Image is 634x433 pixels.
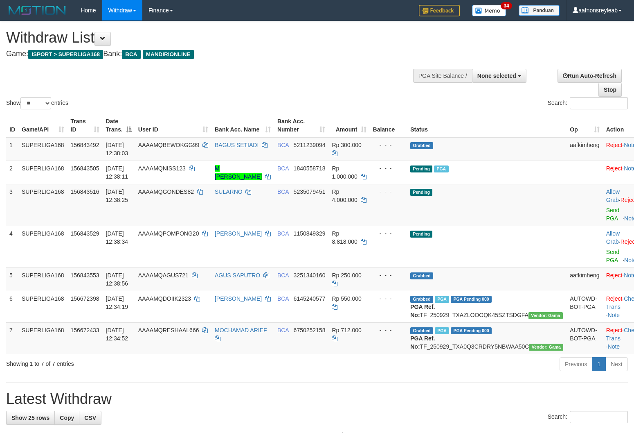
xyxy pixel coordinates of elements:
span: 156672433 [71,327,99,333]
td: SUPERLIGA168 [18,291,67,322]
span: Copy 1840558718 to clipboard [294,165,326,172]
a: [PERSON_NAME] [215,230,262,237]
span: BCA [277,142,289,148]
span: BCA [277,188,289,195]
td: SUPERLIGA168 [18,184,67,226]
a: CSV [79,411,101,425]
th: User ID: activate to sort column ascending [135,114,211,137]
span: BCA [277,295,289,302]
label: Search: [548,97,628,109]
a: 1 [592,357,606,371]
span: Marked by aafsoycanthlai [434,165,448,172]
a: Send PGA [606,249,620,263]
span: AAAAMQDOIIK2323 [138,295,191,302]
span: Copy 6750252158 to clipboard [294,327,326,333]
img: Button%20Memo.svg [472,5,506,16]
th: Bank Acc. Number: activate to sort column ascending [274,114,329,137]
div: - - - [373,326,404,334]
span: Vendor URL: https://trx31.1velocity.biz [529,344,563,351]
span: Pending [410,165,432,172]
div: - - - [373,229,404,238]
th: Balance [370,114,407,137]
span: Vendor URL: https://trx31.1velocity.biz [528,312,563,319]
span: [DATE] 12:34:19 [106,295,128,310]
a: Note [608,343,620,350]
td: 7 [6,322,18,354]
select: Showentries [20,97,51,109]
img: Feedback.jpg [419,5,460,16]
th: Trans ID: activate to sort column ascending [67,114,103,137]
th: Op: activate to sort column ascending [567,114,603,137]
td: AUTOWD-BOT-PGA [567,291,603,322]
h4: Game: Bank: [6,50,414,58]
span: ISPORT > SUPERLIGA168 [28,50,103,59]
span: 156672398 [71,295,99,302]
input: Search: [570,97,628,109]
span: Grabbed [410,296,433,303]
span: 156843516 [71,188,99,195]
span: AAAAMQPOMPONG20 [138,230,199,237]
span: Rp 250.000 [332,272,361,279]
a: Previous [560,357,592,371]
td: TF_250929_TXAZLOOOQK45SZTSDGFA [407,291,567,322]
span: Copy 5235079451 to clipboard [294,188,326,195]
span: [DATE] 12:38:25 [106,188,128,203]
a: Reject [606,272,623,279]
img: panduan.png [519,5,560,16]
a: Note [608,312,620,318]
a: Reject [606,165,623,172]
input: Search: [570,411,628,423]
span: 156843492 [71,142,99,148]
a: Allow Grab [606,230,620,245]
span: AAAAMQNISS123 [138,165,186,172]
a: BAGUS SETIADI [215,142,259,148]
span: BCA [277,327,289,333]
span: Rp 4.000.000 [332,188,357,203]
td: 4 [6,226,18,268]
td: 3 [6,184,18,226]
span: Marked by aafsoycanthlai [435,296,449,303]
span: · [606,230,621,245]
span: Copy 3251340160 to clipboard [294,272,326,279]
span: None selected [477,73,516,79]
span: Grabbed [410,272,433,279]
span: AAAAMQAGUS721 [138,272,189,279]
th: Amount: activate to sort column ascending [328,114,369,137]
td: SUPERLIGA168 [18,322,67,354]
a: Run Auto-Refresh [558,69,622,83]
th: Date Trans.: activate to sort column descending [103,114,135,137]
td: aafkimheng [567,268,603,291]
div: - - - [373,295,404,303]
div: - - - [373,164,404,172]
span: PGA Pending [451,327,492,334]
span: Rp 1.000.000 [332,165,357,180]
a: Next [605,357,628,371]
td: SUPERLIGA168 [18,226,67,268]
span: Copy 1150849329 to clipboard [294,230,326,237]
span: · [606,188,621,203]
span: Grabbed [410,142,433,149]
span: [DATE] 12:38:03 [106,142,128,156]
span: CSV [84,415,96,421]
span: AAAAMQBEWOKGG99 [138,142,199,148]
span: Pending [410,231,432,238]
span: BCA [277,165,289,172]
a: Copy [54,411,79,425]
span: PGA Pending [451,296,492,303]
span: 156843553 [71,272,99,279]
img: MOTION_logo.png [6,4,68,16]
span: AAAAMQRESHAAL666 [138,327,199,333]
div: - - - [373,271,404,279]
span: Rp 300.000 [332,142,361,148]
a: Reject [606,327,623,333]
span: Grabbed [410,327,433,334]
span: Marked by aafsoycanthlai [435,327,449,334]
b: PGA Ref. No: [410,304,435,318]
h1: Withdraw List [6,29,414,46]
td: aafkimheng [567,137,603,161]
span: [DATE] 12:38:11 [106,165,128,180]
td: SUPERLIGA168 [18,268,67,291]
span: Copy 6145240577 to clipboard [294,295,326,302]
td: 1 [6,137,18,161]
div: - - - [373,188,404,196]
